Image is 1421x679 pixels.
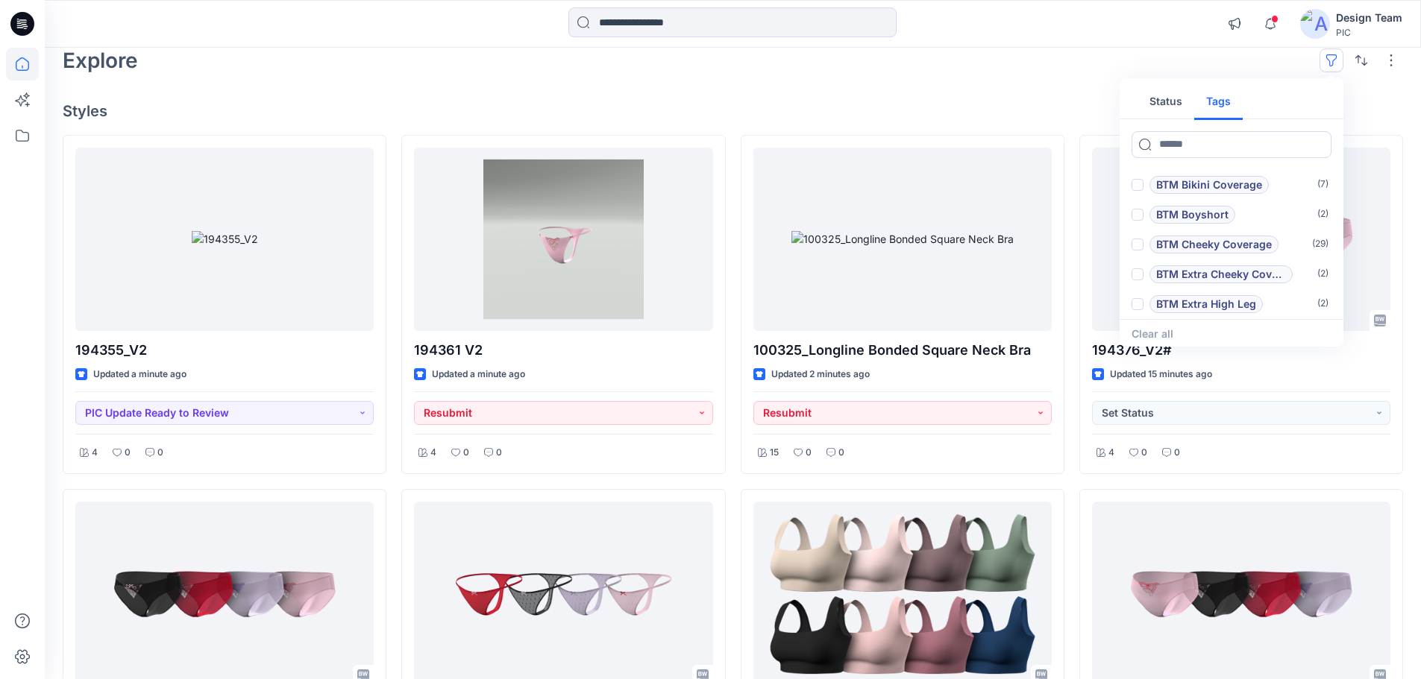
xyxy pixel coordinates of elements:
[1336,9,1402,27] div: Design Team
[63,102,1403,120] h4: Styles
[838,445,844,461] p: 0
[414,340,712,361] p: 194361 V2
[75,148,374,332] a: 194355_V2
[63,48,138,72] h2: Explore
[1194,84,1243,120] button: Tags
[430,445,436,461] p: 4
[75,340,374,361] p: 194355_V2
[1156,176,1262,194] p: BTM Bikini Coverage
[93,367,186,382] p: Updated a minute ago
[463,445,469,461] p: 0
[432,367,525,382] p: Updated a minute ago
[1317,266,1329,282] p: ( 2 )
[770,445,779,461] p: 15
[414,148,712,332] a: 194361 V2
[125,445,131,461] p: 0
[1108,445,1114,461] p: 4
[1336,27,1402,38] div: PIC
[496,445,502,461] p: 0
[157,445,163,461] p: 0
[753,148,1052,332] a: 100325_Longline Bonded Square Neck Bra
[771,367,870,382] p: Updated 2 minutes ago
[1156,265,1286,283] p: BTM Extra Cheeky Coverage
[1317,206,1329,222] p: ( 2 )
[1141,445,1147,461] p: 0
[1092,340,1390,361] p: 194376_V2#
[806,445,812,461] p: 0
[1138,84,1194,120] button: Status
[1092,148,1390,332] a: 194376_V2#
[753,340,1052,361] p: 100325_Longline Bonded Square Neck Bra
[1156,295,1256,313] p: BTM Extra High Leg
[1174,445,1180,461] p: 0
[1312,236,1329,252] p: ( 29 )
[1156,206,1229,224] p: BTM Boyshort
[1317,296,1329,312] p: ( 2 )
[1156,236,1272,253] p: BTM Cheeky Coverage
[1110,367,1212,382] p: Updated 15 minutes ago
[1300,9,1330,39] img: avatar
[92,445,98,461] p: 4
[1317,177,1329,192] p: ( 7 )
